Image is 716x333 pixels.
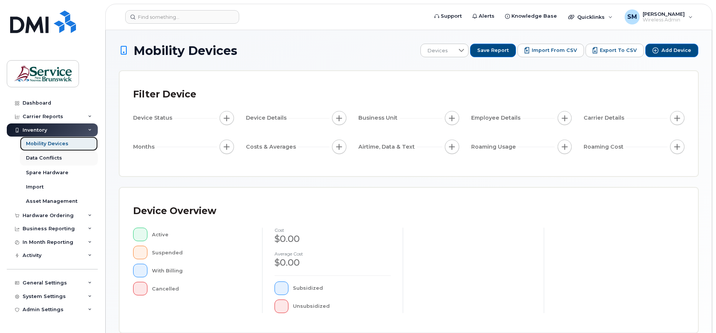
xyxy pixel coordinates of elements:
[470,44,516,57] button: Save Report
[246,143,298,151] span: Costs & Averages
[421,44,454,58] span: Devices
[152,264,250,277] div: With Billing
[661,47,691,54] span: Add Device
[471,143,518,151] span: Roaming Usage
[477,47,509,54] span: Save Report
[645,44,698,57] button: Add Device
[293,281,391,295] div: Subsidized
[133,201,216,221] div: Device Overview
[152,246,250,259] div: Suspended
[532,47,577,54] span: Import from CSV
[152,228,250,241] div: Active
[471,114,523,122] span: Employee Details
[246,114,289,122] span: Device Details
[584,143,626,151] span: Roaming Cost
[600,47,637,54] span: Export to CSV
[275,228,391,233] h4: cost
[517,44,584,57] button: Import from CSV
[275,256,391,269] div: $0.00
[358,143,417,151] span: Airtime, Data & Text
[133,114,174,122] span: Device Status
[358,114,400,122] span: Business Unit
[133,143,157,151] span: Months
[275,233,391,245] div: $0.00
[133,85,196,104] div: Filter Device
[275,251,391,256] h4: Average cost
[584,114,626,122] span: Carrier Details
[586,44,644,57] button: Export to CSV
[293,300,391,313] div: Unsubsidized
[133,44,237,57] span: Mobility Devices
[152,282,250,295] div: Cancelled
